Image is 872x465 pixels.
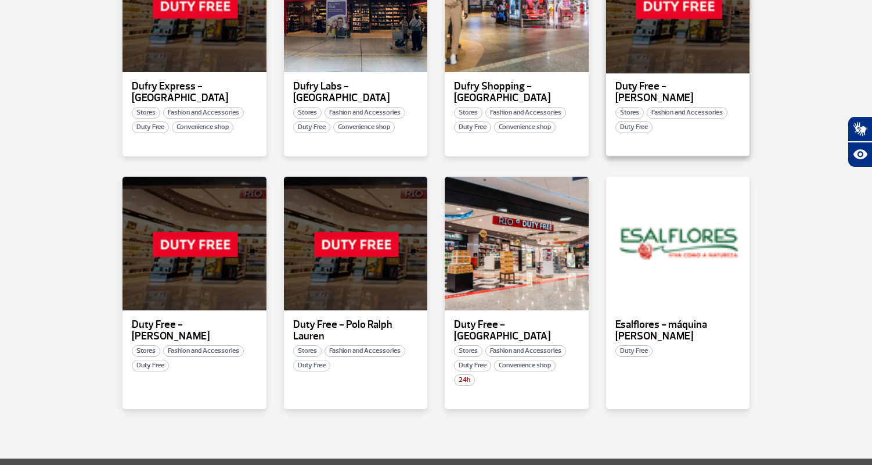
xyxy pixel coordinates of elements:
[132,360,169,371] span: Duty Free
[615,345,653,357] span: Duty Free
[132,107,160,119] span: Stores
[494,360,556,371] span: Convenience shop
[454,121,491,133] span: Duty Free
[848,116,872,142] button: Abrir tradutor de língua de sinais.
[132,121,169,133] span: Duty Free
[454,374,475,386] span: 24h
[848,142,872,167] button: Abrir recursos assistivos.
[333,121,395,133] span: Convenience shop
[293,81,419,104] p: Dufry Labs - [GEOGRAPHIC_DATA]
[172,121,233,133] span: Convenience shop
[848,116,872,167] div: Plugin de acessibilidade da Hand Talk.
[132,81,257,104] p: Dufry Express - [GEOGRAPHIC_DATA]
[132,319,257,342] p: Duty Free - [PERSON_NAME]
[454,107,482,119] span: Stores
[293,360,330,371] span: Duty Free
[615,107,644,119] span: Stores
[454,345,482,357] span: Stores
[163,345,244,357] span: Fashion and Accessories
[132,345,160,357] span: Stores
[647,107,727,119] span: Fashion and Accessories
[293,345,322,357] span: Stores
[485,345,566,357] span: Fashion and Accessories
[163,107,244,119] span: Fashion and Accessories
[293,121,330,133] span: Duty Free
[615,81,741,104] p: Duty Free - [PERSON_NAME]
[293,319,419,342] p: Duty Free - Polo Ralph Lauren
[615,121,653,133] span: Duty Free
[325,107,405,119] span: Fashion and Accessories
[293,107,322,119] span: Stores
[454,319,579,342] p: Duty Free - [GEOGRAPHIC_DATA]
[494,121,556,133] span: Convenience shop
[485,107,566,119] span: Fashion and Accessories
[454,81,579,104] p: Dufry Shopping - [GEOGRAPHIC_DATA]
[454,360,491,371] span: Duty Free
[325,345,405,357] span: Fashion and Accessories
[615,319,741,342] p: Esalflores - máquina [PERSON_NAME]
